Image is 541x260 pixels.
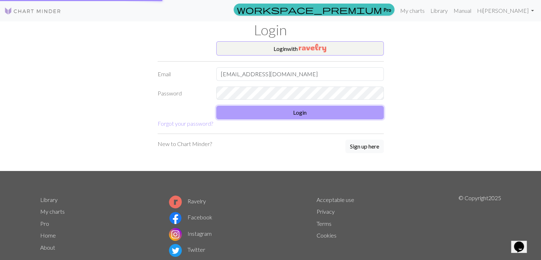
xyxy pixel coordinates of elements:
[397,4,428,18] a: My charts
[158,140,212,148] p: New to Chart Minder?
[345,140,384,154] a: Sign up here
[234,4,394,16] a: Pro
[169,230,212,237] a: Instagram
[40,244,55,251] a: About
[458,194,501,259] p: © Copyright 2025
[40,220,49,227] a: Pro
[237,5,382,15] span: workspace_premium
[40,208,65,215] a: My charts
[169,246,205,253] a: Twitter
[158,120,213,127] a: Forgot your password?
[474,4,537,18] a: Hi[PERSON_NAME]
[345,140,384,153] button: Sign up here
[317,220,332,227] a: Terms
[317,208,335,215] a: Privacy
[40,232,56,239] a: Home
[511,232,534,253] iframe: chat widget
[216,41,384,56] button: Loginwith
[169,198,206,204] a: Ravelry
[169,228,182,241] img: Instagram logo
[40,196,58,203] a: Library
[216,106,384,119] button: Login
[169,196,182,208] img: Ravelry logo
[317,196,354,203] a: Acceptable use
[428,4,451,18] a: Library
[299,44,326,52] img: Ravelry
[4,7,61,15] img: Logo
[153,67,212,81] label: Email
[169,212,182,224] img: Facebook logo
[36,21,505,38] h1: Login
[451,4,474,18] a: Manual
[169,214,212,220] a: Facebook
[317,232,336,239] a: Cookies
[169,244,182,257] img: Twitter logo
[153,87,212,100] label: Password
